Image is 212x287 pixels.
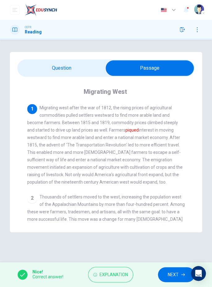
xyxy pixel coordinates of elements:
[88,267,133,283] button: Explanation
[25,25,31,29] span: CEFR
[27,194,185,281] span: Thousands of settlers moved to the west, increasing the population west of the Appalachian Mounta...
[84,87,127,97] h4: Migrating West
[125,128,139,133] font: piqued
[27,104,37,114] div: 1
[191,266,206,281] div: Open Intercom Messenger
[168,271,179,279] span: NEXT
[32,270,63,275] span: Nice!
[25,29,42,34] h1: Reading
[10,5,20,15] button: open mobile menu
[27,193,37,203] div: 2
[160,8,167,12] img: en
[194,4,204,14] img: Profile picture
[32,275,63,280] span: Correct answer!
[25,4,57,16] img: EduSynch logo
[158,267,195,282] button: NEXT
[27,105,183,185] span: Migrating west after the war of 1812, the rising prices of agricultural commodities pulled settle...
[100,271,128,279] span: Explanation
